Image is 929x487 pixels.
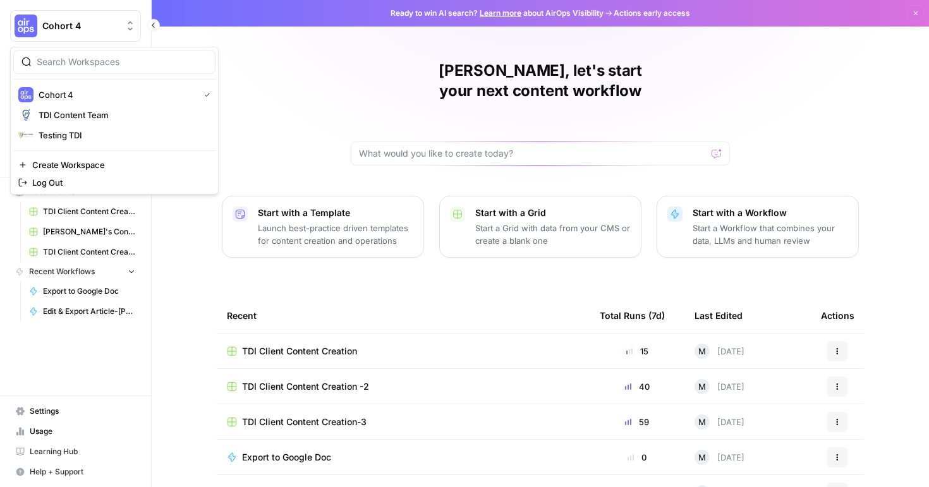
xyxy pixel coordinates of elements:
[695,344,744,359] div: [DATE]
[10,462,141,482] button: Help + Support
[23,201,141,222] a: TDI Client Content Creation
[600,380,674,393] div: 40
[242,345,357,358] span: TDI Client Content Creation
[222,196,424,258] button: Start with a TemplateLaunch best-practice driven templates for content creation and operations
[30,446,135,457] span: Learning Hub
[39,129,205,141] span: Testing TDI
[258,222,413,247] p: Launch best-practice driven templates for content creation and operations
[43,206,135,217] span: TDI Client Content Creation
[439,196,641,258] button: Start with a GridStart a Grid with data from your CMS or create a blank one
[30,426,135,437] span: Usage
[18,87,33,102] img: Cohort 4 Logo
[614,8,690,19] span: Actions early access
[693,207,848,219] p: Start with a Workflow
[43,286,135,297] span: Export to Google Doc
[391,8,604,19] span: Ready to win AI search? about AirOps Visibility
[657,196,859,258] button: Start with a WorkflowStart a Workflow that combines your data, LLMs and human review
[695,379,744,394] div: [DATE]
[475,207,631,219] p: Start with a Grid
[227,345,580,358] a: TDI Client Content Creation
[480,8,521,18] a: Learn more
[600,451,674,464] div: 0
[10,401,141,421] a: Settings
[821,298,854,333] div: Actions
[695,298,743,333] div: Last Edited
[15,15,37,37] img: Cohort 4 Logo
[242,416,367,428] span: TDI Client Content Creation-3
[693,222,848,247] p: Start a Workflow that combines your data, LLMs and human review
[30,406,135,417] span: Settings
[32,176,205,189] span: Log Out
[600,345,674,358] div: 15
[37,56,207,68] input: Search Workspaces
[227,380,580,393] a: TDI Client Content Creation -2
[258,207,413,219] p: Start with a Template
[695,414,744,430] div: [DATE]
[695,450,744,465] div: [DATE]
[23,222,141,242] a: [PERSON_NAME]'s Content Writer Grid
[13,174,216,191] a: Log Out
[18,107,33,123] img: TDI Content Team Logo
[698,345,706,358] span: M
[351,61,730,101] h1: [PERSON_NAME], let's start your next content workflow
[13,156,216,174] a: Create Workspace
[698,451,706,464] span: M
[42,20,119,32] span: Cohort 4
[242,451,331,464] span: Export to Google Doc
[242,380,369,393] span: TDI Client Content Creation -2
[23,281,141,301] a: Export to Google Doc
[698,416,706,428] span: M
[10,47,219,195] div: Workspace: Cohort 4
[18,128,33,143] img: Testing TDI Logo
[39,109,205,121] span: TDI Content Team
[23,242,141,262] a: TDI Client Content Creation -2
[600,416,674,428] div: 59
[32,159,205,171] span: Create Workspace
[10,10,141,42] button: Workspace: Cohort 4
[10,262,141,281] button: Recent Workflows
[227,298,580,333] div: Recent
[227,451,580,464] a: Export to Google Doc
[600,298,665,333] div: Total Runs (7d)
[475,222,631,247] p: Start a Grid with data from your CMS or create a blank one
[43,226,135,237] span: [PERSON_NAME]'s Content Writer Grid
[23,301,141,322] a: Edit & Export Article-[PERSON_NAME]
[10,421,141,442] a: Usage
[30,466,135,478] span: Help + Support
[227,416,580,428] a: TDI Client Content Creation-3
[39,88,194,101] span: Cohort 4
[698,380,706,393] span: M
[43,306,135,317] span: Edit & Export Article-[PERSON_NAME]
[43,246,135,258] span: TDI Client Content Creation -2
[10,442,141,462] a: Learning Hub
[29,266,95,277] span: Recent Workflows
[359,147,707,160] input: What would you like to create today?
